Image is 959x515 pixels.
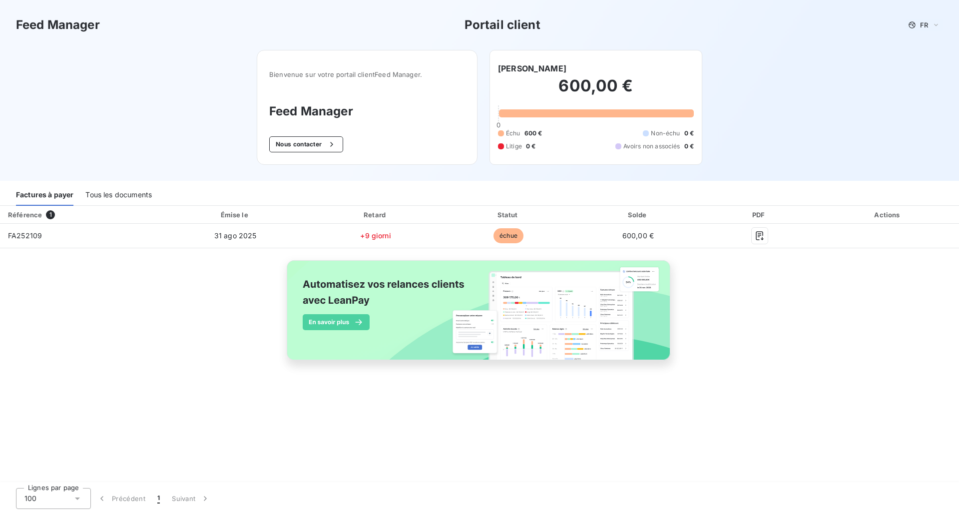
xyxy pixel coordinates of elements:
span: échue [493,228,523,243]
span: Bienvenue sur votre portail client Feed Manager . [269,70,465,78]
div: Référence [8,211,42,219]
h3: Feed Manager [269,102,465,120]
span: Non-échu [651,129,680,138]
span: Échu [506,129,520,138]
h3: Portail client [465,16,540,34]
span: 0 € [684,142,694,151]
div: Tous les documents [85,185,152,206]
h2: 600,00 € [498,76,694,106]
div: Retard [311,210,441,220]
button: Nous contacter [269,136,343,152]
div: Solde [576,210,700,220]
img: banner [278,254,681,377]
button: 1 [151,488,166,509]
div: Actions [819,210,957,220]
h6: [PERSON_NAME] [498,62,566,74]
span: 100 [24,494,36,504]
span: Avoirs non associés [623,142,680,151]
span: +9 giorni [360,231,391,240]
span: 1 [46,210,55,219]
span: 0 € [684,129,694,138]
span: FA252109 [8,231,42,240]
button: Précédent [91,488,151,509]
div: Factures à payer [16,185,73,206]
span: Litige [506,142,522,151]
span: 600,00 € [622,231,654,240]
h3: Feed Manager [16,16,100,34]
span: 600 € [524,129,542,138]
span: 0 € [526,142,535,151]
span: 31 ago 2025 [214,231,257,240]
span: 0 [496,121,500,129]
span: FR [920,21,928,29]
div: Émise le [164,210,307,220]
button: Suivant [166,488,216,509]
div: PDF [704,210,815,220]
div: Statut [445,210,572,220]
span: 1 [157,494,160,504]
